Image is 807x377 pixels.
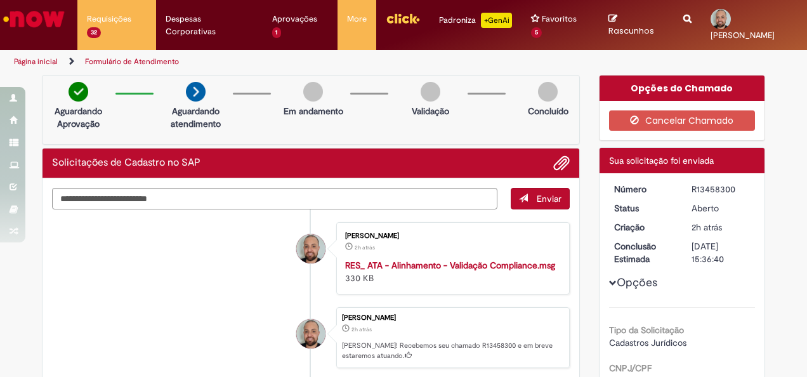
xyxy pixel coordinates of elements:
[303,82,323,102] img: img-circle-grey.png
[284,105,343,117] p: Em andamento
[608,25,654,37] span: Rascunhos
[345,232,556,240] div: [PERSON_NAME]
[439,13,512,28] div: Padroniza
[542,13,577,25] span: Favoritos
[692,222,722,233] span: 2h atrás
[355,244,375,251] span: 2h atrás
[355,244,375,251] time: 28/08/2025 14:36:36
[553,155,570,171] button: Adicionar anexos
[609,324,684,336] b: Tipo da Solicitação
[528,105,568,117] p: Concluído
[692,221,751,234] div: 28/08/2025 14:36:37
[609,337,686,348] span: Cadastros Jurídicos
[711,30,775,41] span: [PERSON_NAME]
[412,105,449,117] p: Validação
[48,105,109,130] p: Aguardando Aprovação
[87,13,131,25] span: Requisições
[186,82,206,102] img: arrow-next.png
[351,326,372,333] time: 28/08/2025 14:36:37
[296,234,325,263] div: Pedro Rosa de Moraes
[421,82,440,102] img: img-circle-grey.png
[605,240,683,265] dt: Conclusão Estimada
[609,362,652,374] b: CNPJ/CPF
[537,193,561,204] span: Enviar
[296,319,325,348] div: Pedro Rosa de Moraes
[10,50,528,74] ul: Trilhas de página
[85,56,179,67] a: Formulário de Atendimento
[345,260,555,271] a: RES_ ATA - Alinhamento - Validação Compliance.msg
[166,13,253,38] span: Despesas Corporativas
[609,155,714,166] span: Sua solicitação foi enviada
[609,110,756,131] button: Cancelar Chamado
[351,326,372,333] span: 2h atrás
[342,341,563,360] p: [PERSON_NAME]! Recebemos seu chamado R13458300 e em breve estaremos atuando.
[87,27,101,38] span: 32
[69,82,88,102] img: check-circle-green.png
[538,82,558,102] img: img-circle-grey.png
[600,76,765,101] div: Opções do Chamado
[386,9,420,28] img: click_logo_yellow_360x200.png
[272,27,282,38] span: 1
[52,188,497,209] textarea: Digite sua mensagem aqui...
[692,183,751,195] div: R13458300
[342,314,563,322] div: [PERSON_NAME]
[481,13,512,28] p: +GenAi
[52,307,570,368] li: Pedro Rosa de Moraes
[14,56,58,67] a: Página inicial
[52,157,200,169] h2: Solicitações de Cadastro no SAP Histórico de tíquete
[272,13,317,25] span: Aprovações
[347,13,367,25] span: More
[692,202,751,215] div: Aberto
[605,183,683,195] dt: Número
[345,259,556,284] div: 330 KB
[605,221,683,234] dt: Criação
[692,240,751,265] div: [DATE] 15:36:40
[531,27,542,38] span: 5
[511,188,570,209] button: Enviar
[165,105,226,130] p: Aguardando atendimento
[605,202,683,215] dt: Status
[1,6,67,32] img: ServiceNow
[608,13,664,37] a: Rascunhos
